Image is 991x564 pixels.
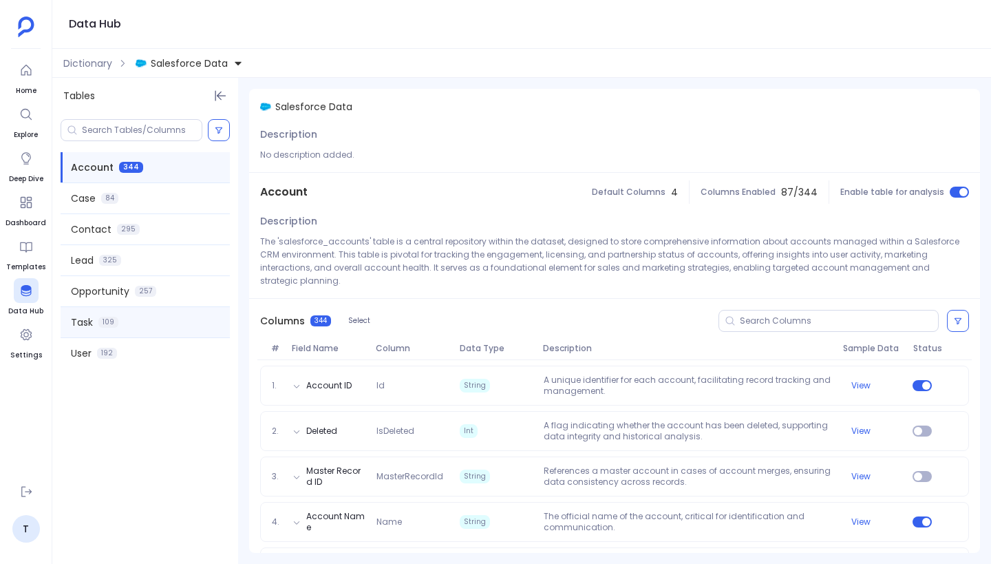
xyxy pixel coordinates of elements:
[71,191,96,205] span: Case
[260,148,969,161] p: No description added.
[14,102,39,140] a: Explore
[119,162,143,173] span: 344
[286,343,370,354] span: Field Name
[6,262,45,273] span: Templates
[371,380,454,391] span: Id
[537,343,838,354] span: Description
[98,317,118,328] span: 109
[840,187,944,198] span: Enable table for analysis
[460,379,490,393] span: String
[266,426,287,437] span: 2.
[260,101,271,112] img: salesforce.svg
[71,284,129,298] span: Opportunity
[260,314,305,328] span: Columns
[8,306,43,317] span: Data Hub
[306,511,365,533] button: Account Name
[52,78,238,114] div: Tables
[151,56,228,70] span: Salesforce Data
[454,343,538,354] span: Data Type
[460,470,490,483] span: String
[306,426,337,437] button: Deleted
[6,234,45,273] a: Templates
[82,125,202,136] input: Search Tables/Columns
[838,343,907,354] span: Sample Data
[266,516,287,528] span: 4.
[101,193,118,204] span: 84
[851,380,871,391] button: View
[71,253,94,267] span: Lead
[310,315,331,326] span: 344
[18,17,34,37] img: petavue logo
[71,160,114,174] span: Account
[781,185,818,199] span: 87 / 344
[6,190,46,229] a: Dashboard
[306,380,352,391] button: Account ID
[133,52,246,74] button: Salesforce Data
[260,214,317,228] span: Description
[671,185,678,199] span: 4
[14,129,39,140] span: Explore
[371,426,454,437] span: IsDeleted
[266,471,287,482] span: 3.
[71,346,92,360] span: User
[371,471,454,482] span: MasterRecordId
[14,85,39,96] span: Home
[10,322,42,361] a: Settings
[460,515,490,529] span: String
[69,14,121,34] h1: Data Hub
[339,312,379,330] button: Select
[592,187,665,198] span: Default Columns
[6,218,46,229] span: Dashboard
[135,286,156,297] span: 257
[12,515,40,543] a: T
[260,127,317,141] span: Description
[99,255,121,266] span: 325
[71,222,111,236] span: Contact
[370,343,454,354] span: Column
[260,184,308,200] span: Account
[10,350,42,361] span: Settings
[851,471,871,482] button: View
[851,516,871,528] button: View
[701,187,776,198] span: Columns Enabled
[538,511,838,533] p: The official name of the account, critical for identification and communication.
[275,100,352,114] span: Salesforce Data
[9,174,43,185] span: Deep Dive
[740,315,938,326] input: Search Columns
[266,380,287,391] span: 1.
[9,146,43,185] a: Deep Dive
[260,235,969,287] p: The 'salesforce_accounts' table is a central repository within the dataset, designed to store com...
[306,466,365,488] button: Master Record ID
[538,375,838,397] p: A unique identifier for each account, facilitating record tracking and management.
[538,466,838,488] p: References a master account in cases of account merges, ensuring data consistency across records.
[266,343,286,354] span: #
[460,424,478,438] span: Int
[117,224,140,235] span: 295
[211,86,230,105] button: Hide Tables
[538,420,838,442] p: A flag indicating whether the account has been deleted, supporting data integrity and historical ...
[71,315,93,329] span: Task
[851,426,871,437] button: View
[371,516,454,528] span: Name
[14,58,39,96] a: Home
[63,56,112,70] span: Dictionary
[908,343,936,354] span: Status
[97,348,117,359] span: 192
[136,58,147,69] img: salesforce.svg
[8,278,43,317] a: Data Hub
